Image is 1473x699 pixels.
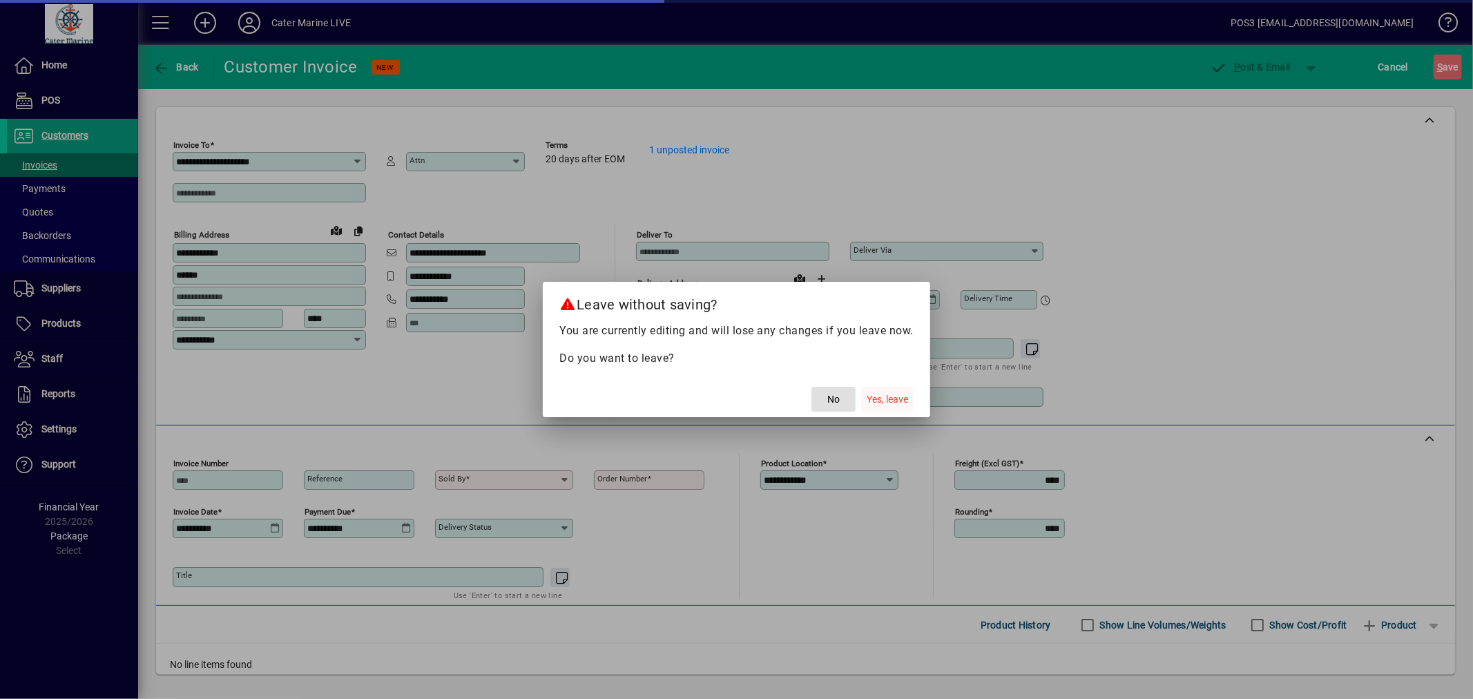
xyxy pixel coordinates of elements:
[559,350,914,367] p: Do you want to leave?
[827,392,840,407] span: No
[811,387,856,412] button: No
[559,323,914,339] p: You are currently editing and will lose any changes if you leave now.
[867,392,908,407] span: Yes, leave
[543,282,930,322] h2: Leave without saving?
[861,387,914,412] button: Yes, leave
